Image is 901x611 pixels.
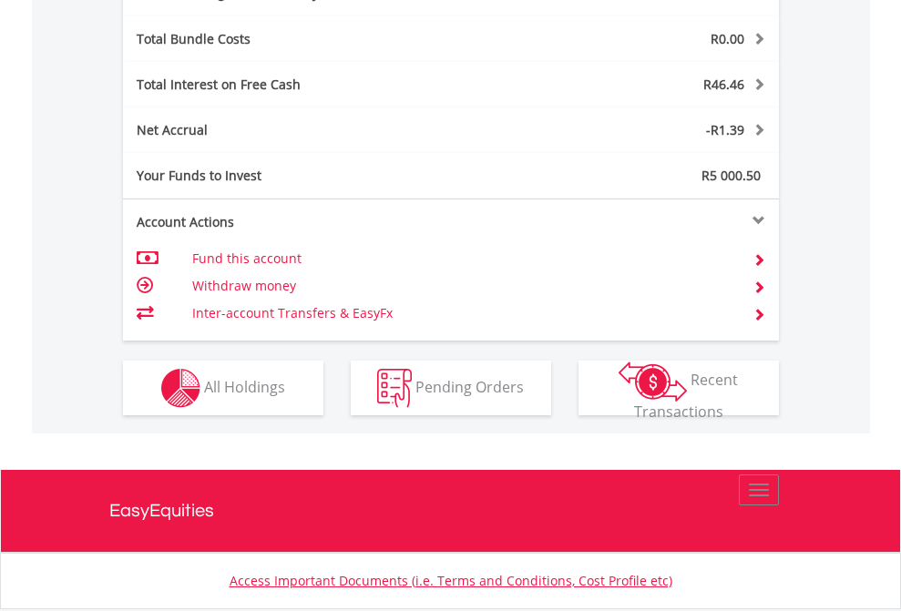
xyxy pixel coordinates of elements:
div: Total Interest on Free Cash [123,76,506,94]
td: Fund this account [192,245,731,272]
span: Pending Orders [415,376,524,396]
td: Inter-account Transfers & EasyFx [192,300,731,327]
a: EasyEquities [109,470,793,552]
td: Withdraw money [192,272,731,300]
img: transactions-zar-wht.png [619,362,687,402]
span: R0.00 [711,30,744,47]
img: holdings-wht.png [161,369,200,408]
span: R46.46 [703,76,744,93]
button: All Holdings [123,361,323,415]
div: Total Bundle Costs [123,30,506,48]
a: Access Important Documents (i.e. Terms and Conditions, Cost Profile etc) [230,572,672,589]
div: Net Accrual [123,121,506,139]
img: pending_instructions-wht.png [377,369,412,408]
span: -R1.39 [706,121,744,138]
button: Pending Orders [351,361,551,415]
button: Recent Transactions [578,361,779,415]
span: R5 000.50 [701,167,761,184]
span: All Holdings [204,376,285,396]
div: Account Actions [123,213,451,231]
div: Your Funds to Invest [123,167,451,185]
